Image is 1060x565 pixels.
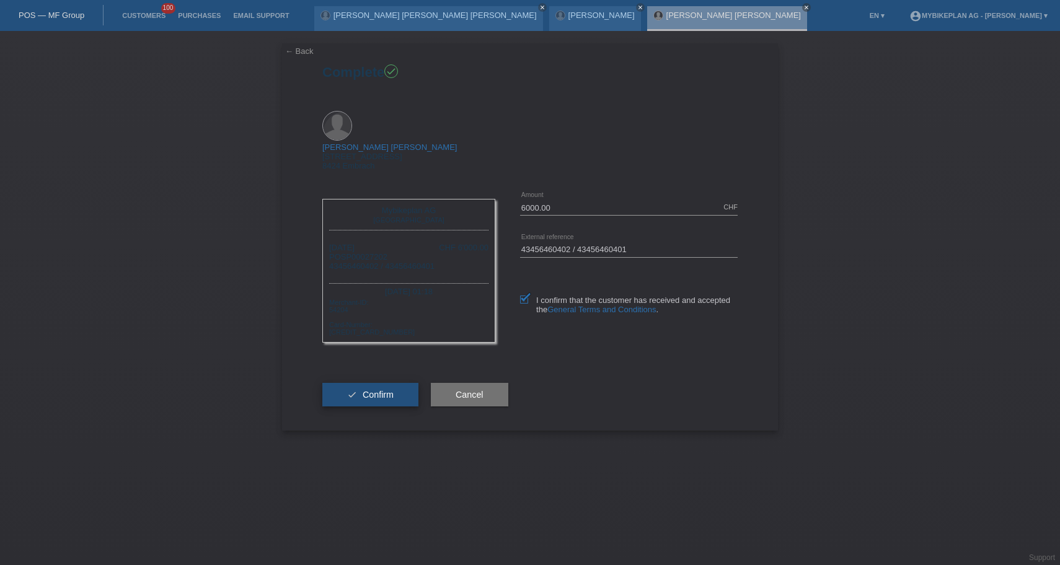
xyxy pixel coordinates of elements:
[116,12,172,19] a: Customers
[538,3,547,12] a: close
[539,4,545,11] i: close
[636,3,645,12] a: close
[909,10,922,22] i: account_circle
[19,11,84,20] a: POS — MF Group
[161,3,176,14] span: 100
[332,215,485,224] div: [GEOGRAPHIC_DATA]
[172,12,227,19] a: Purchases
[802,3,811,12] a: close
[666,11,801,20] a: [PERSON_NAME] [PERSON_NAME]
[903,12,1054,19] a: account_circleMybikeplan AG - [PERSON_NAME] ▾
[329,243,435,271] div: [DATE] POSP00027202
[322,142,457,152] a: [PERSON_NAME] [PERSON_NAME]
[1029,553,1055,562] a: Support
[347,390,357,400] i: check
[333,11,537,20] a: [PERSON_NAME] [PERSON_NAME] [PERSON_NAME]
[431,383,508,406] button: Cancel
[332,206,485,215] div: Mybikeplan AG
[547,305,656,314] a: General Terms and Conditions
[227,12,295,19] a: Email Support
[637,4,643,11] i: close
[329,297,488,336] div: Merchant-ID: 54204 Card-Number: [CREDIT_CARD_NUMBER]
[386,66,397,77] i: check
[322,383,418,406] button: check Confirm
[322,142,457,170] div: [STREET_ADDRESS] 8424 Embrach
[329,283,488,297] div: [DATE] 01:18
[322,64,738,80] h1: Complete
[363,390,394,400] span: Confirm
[285,46,314,56] a: ← Back
[439,243,488,252] div: CHF 6'000.00
[329,261,435,271] span: 43456460402 / 43456460401
[863,12,891,19] a: EN ▾
[723,203,738,211] div: CHF
[456,390,484,400] span: Cancel
[568,11,635,20] a: [PERSON_NAME]
[520,296,738,314] label: I confirm that the customer has received and accepted the .
[803,4,810,11] i: close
